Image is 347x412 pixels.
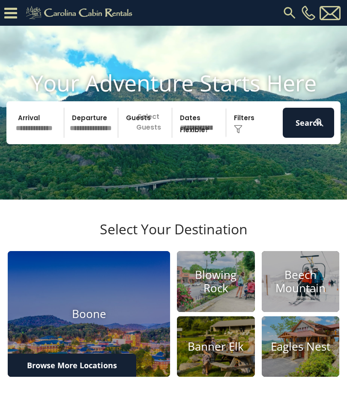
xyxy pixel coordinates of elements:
[21,4,140,21] img: Khaki-logo.png
[262,340,340,353] h4: Eagles Nest
[283,108,334,138] button: Search
[8,307,170,321] h4: Boone
[262,251,340,312] a: Beech Mountain
[262,268,340,295] h4: Beech Mountain
[177,340,255,353] h4: Banner Elk
[234,125,242,133] img: filter--v1.png
[314,117,325,128] img: search-regular-white.png
[6,221,341,251] h3: Select Your Destination
[8,251,170,377] a: Boone
[299,6,317,20] a: [PHONE_NUMBER]
[177,268,255,295] h4: Blowing Rock
[177,316,255,377] a: Banner Elk
[262,316,340,377] a: Eagles Nest
[6,70,341,96] h1: Your Adventure Starts Here
[8,354,136,377] a: Browse More Locations
[177,251,255,312] a: Blowing Rock
[121,108,172,138] p: Select Guests
[282,5,297,21] img: search-regular.svg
